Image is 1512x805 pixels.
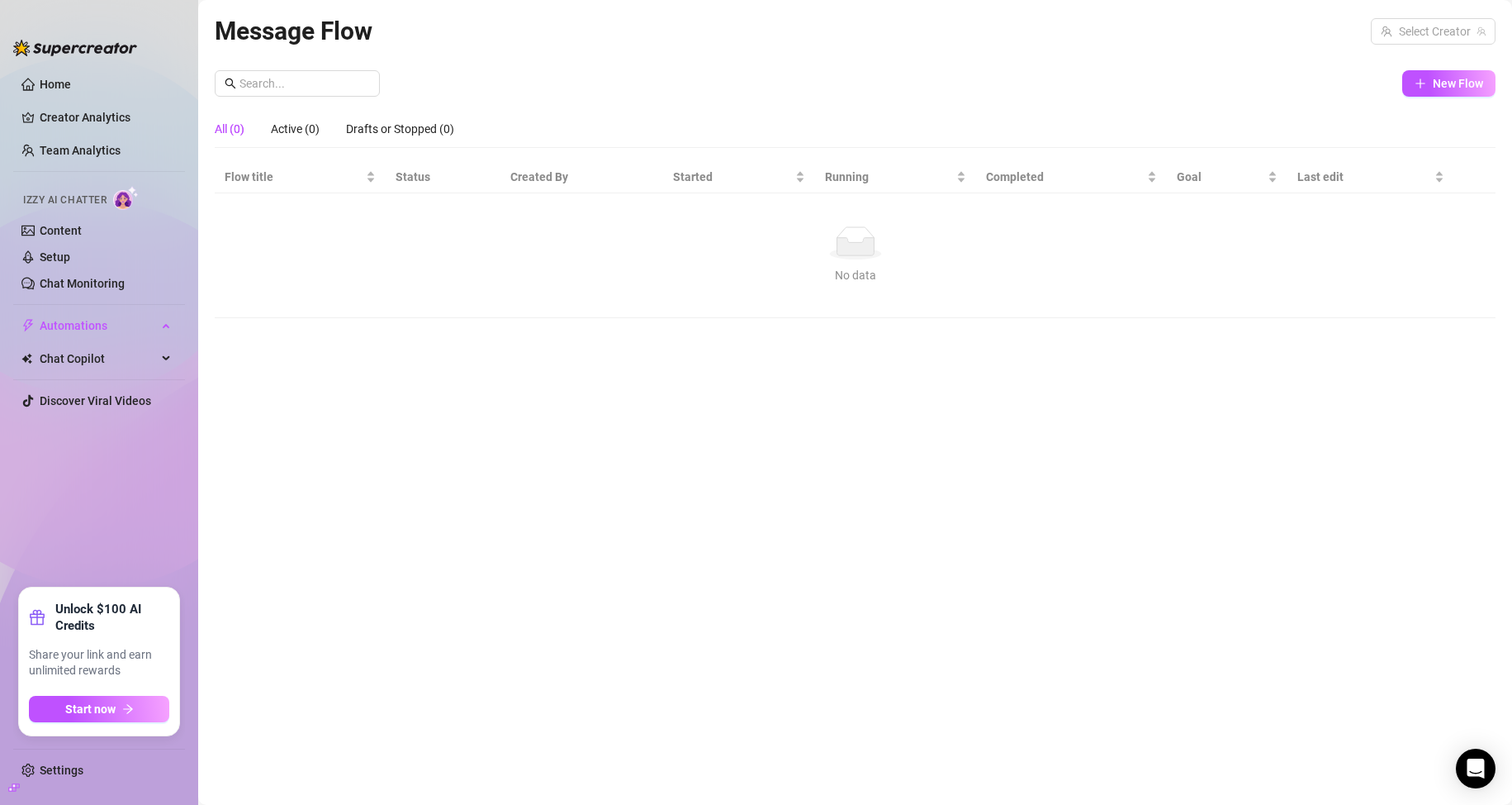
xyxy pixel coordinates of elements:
span: Izzy AI Chatter [23,193,107,208]
a: Team Analytics [40,144,121,157]
button: Start nowarrow-right [29,696,169,722]
img: logo-BBDzfeDw.svg [13,40,137,56]
span: plus [1415,78,1426,89]
span: Last edit [1297,168,1430,186]
a: Chat Monitoring [40,277,125,290]
a: Settings [40,764,83,777]
span: Started [673,168,792,186]
img: Chat Copilot [21,353,32,364]
span: Flow title [225,168,363,186]
span: Running [825,168,953,186]
div: Active (0) [271,120,320,138]
span: New Flow [1433,77,1483,90]
strong: Unlock $100 AI Credits [55,601,169,634]
th: Running [815,161,976,193]
div: No data [231,266,1479,284]
th: Started [663,161,815,193]
div: Open Intercom Messenger [1456,749,1495,788]
span: Share your link and earn unlimited rewards [29,647,169,679]
a: Discover Viral Videos [40,394,151,407]
span: gift [29,609,45,626]
button: New Flow [1402,70,1495,97]
th: Status [386,161,500,193]
div: All (0) [215,120,244,138]
th: Flow title [215,161,386,193]
span: Chat Copilot [40,345,157,372]
input: Search... [239,74,370,93]
th: Goal [1167,161,1288,193]
a: Content [40,224,82,237]
th: Last edit [1287,161,1453,193]
a: Home [40,78,71,91]
span: Start now [65,703,116,716]
a: Setup [40,250,70,264]
span: Completed [986,168,1144,186]
span: arrow-right [122,703,134,715]
span: team [1476,26,1486,36]
span: thunderbolt [21,319,35,332]
span: build [8,782,20,793]
article: Message Flow [215,12,372,50]
a: Creator Analytics [40,104,172,131]
div: Drafts or Stopped (0) [346,120,454,138]
span: Goal [1177,168,1265,186]
span: Automations [40,312,157,339]
th: Completed [976,161,1167,193]
img: AI Chatter [113,186,139,210]
th: Created By [500,161,663,193]
span: search [225,78,236,89]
